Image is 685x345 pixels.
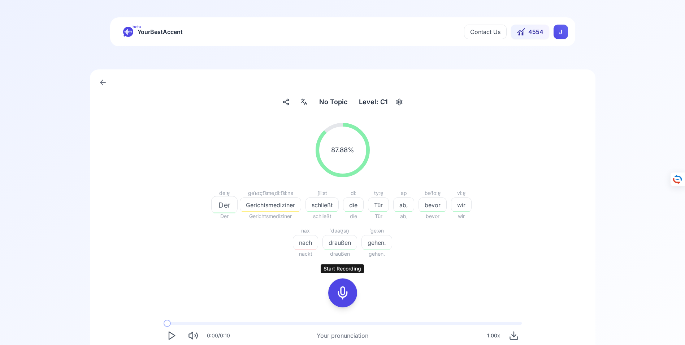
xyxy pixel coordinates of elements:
[343,212,364,221] span: die
[368,189,389,197] div: tyːɐ̯
[212,200,237,210] span: Der
[451,212,472,221] span: wir
[451,201,471,209] span: wir
[368,212,389,221] span: Tür
[322,250,357,258] span: draußen
[419,201,446,209] span: bevor
[451,197,472,212] button: wir
[213,189,235,197] div: deːɐ̯
[293,235,318,250] button: nach
[343,201,363,209] span: die
[322,235,357,250] button: draußen
[484,328,503,343] div: 1.00 x
[164,328,179,344] button: Play
[464,25,507,39] button: Contact Us
[321,264,364,273] div: Start Recording
[138,27,183,37] span: YourBestAccent
[213,197,235,212] button: Der
[317,331,368,340] div: Your pronunciation
[419,189,447,197] div: bəˈfoːɐ̯
[213,212,235,221] span: Der
[368,201,389,209] span: Tür
[240,212,301,221] span: Gerichtsmediziner
[240,189,301,197] div: ɡəˈʁɪçt͡smeˌdiːt͡siːnɐ
[240,197,301,212] button: Gerichtsmediziner
[393,197,414,212] button: ab,
[319,97,347,107] span: No Topic
[361,250,392,258] span: gehen.
[528,27,543,36] span: 4554
[419,197,447,212] button: bevor
[394,201,414,209] span: ab,
[117,27,188,37] a: betaYourBestAccent
[207,332,230,339] div: 0:00 / 0:10
[368,197,389,212] button: Tür
[185,328,201,344] button: Mute
[240,201,301,209] span: Gerichtsmediziner
[511,25,549,39] button: 4554
[305,212,339,221] span: schließt
[293,226,318,235] div: nax
[356,95,405,108] button: Level: C1
[331,145,354,155] span: 87.88 %
[554,25,568,39] div: J
[361,235,392,250] button: gehen.
[293,238,318,247] span: nach
[506,328,522,344] button: Download audio
[322,226,357,235] div: ˈdʁaʊ̯sn̩
[451,189,472,197] div: viːɐ̯
[393,189,414,197] div: ap
[343,189,364,197] div: diː
[419,212,447,221] span: bevor
[362,238,392,247] span: gehen.
[356,95,391,108] div: Level: C1
[316,95,350,108] button: No Topic
[293,250,318,258] span: nackt
[554,25,568,39] button: JJ
[305,197,339,212] button: schließt
[305,189,339,197] div: ʃliːst
[133,24,141,30] span: beta
[393,212,414,221] span: ab,
[361,226,392,235] div: ˈɡeːən
[323,238,357,247] span: draußen
[343,197,364,212] button: die
[306,201,338,209] span: schließt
